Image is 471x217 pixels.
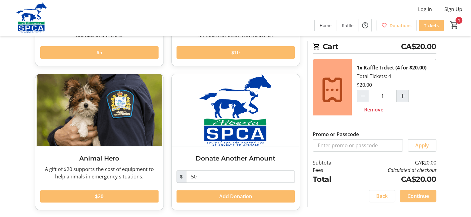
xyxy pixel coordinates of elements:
div: $20.00 [357,81,372,89]
span: Remove [364,106,383,113]
button: Remove [357,103,391,116]
h3: Donate Another Amount [177,154,295,163]
button: Decrement by one [357,90,369,102]
button: Log In [413,4,437,14]
td: Total [313,174,349,185]
button: $10 [177,46,295,59]
button: $5 [40,46,159,59]
button: Sign Up [439,4,467,14]
input: Raffle Ticket (4 for $20.00) Quantity [369,90,397,102]
button: Help [359,19,371,31]
span: Donations [390,22,412,29]
img: Animal Hero [35,74,164,146]
span: CA$20.00 [401,41,436,52]
td: CA$20.00 [348,174,436,185]
button: Apply [408,139,436,152]
td: Fees [313,166,349,174]
span: Continue [408,192,429,200]
h2: Cart [313,41,436,54]
button: Continue [400,190,436,202]
input: Enter promo or passcode [313,139,403,152]
div: Total Tickets: 4 [352,59,436,121]
span: Home [320,22,332,29]
td: Calculated at checkout [348,166,436,174]
img: Donate Another Amount [172,74,300,146]
input: Donation Amount [186,170,295,183]
button: Back [369,190,395,202]
span: $ [177,170,186,183]
span: $20 [95,193,103,200]
span: Sign Up [444,6,462,13]
button: Add Donation [177,190,295,202]
div: A gift of $20 supports the cost of equipment to help animals in emergency situations. [40,165,159,180]
span: Back [376,192,388,200]
button: Increment by one [397,90,408,102]
div: 1x Raffle Ticket (4 for $20.00) [357,64,426,71]
td: Subtotal [313,159,349,166]
span: Raffle [342,22,354,29]
span: Log In [418,6,432,13]
button: Cart [449,19,460,31]
a: Home [315,20,337,31]
span: Apply [415,142,429,149]
span: Tickets [424,22,439,29]
td: CA$20.00 [348,159,436,166]
h3: Animal Hero [40,154,159,163]
a: Raffle [337,20,359,31]
img: Alberta SPCA's Logo [4,2,59,33]
button: $20 [40,190,159,202]
label: Promo or Passcode [313,131,359,138]
span: Add Donation [219,193,252,200]
span: $5 [97,49,102,56]
a: Donations [377,20,416,31]
a: Tickets [419,20,444,31]
span: $10 [231,49,240,56]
